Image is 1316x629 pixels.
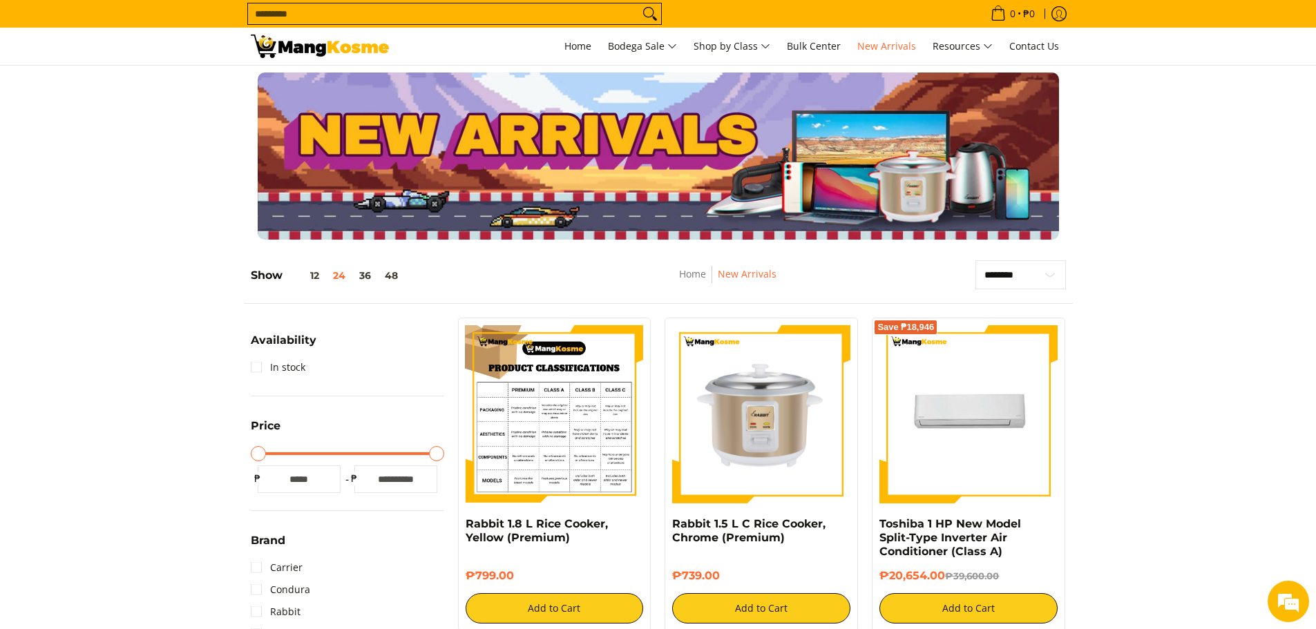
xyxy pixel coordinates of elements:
a: Shop by Class [687,28,777,65]
span: Bulk Center [787,39,841,52]
span: Bodega Sale [608,38,677,55]
button: 12 [283,270,326,281]
img: Toshiba 1 HP New Model Split-Type Inverter Air Conditioner (Class A) [879,325,1058,503]
span: Home [564,39,591,52]
span: Price [251,420,280,432]
summary: Open [251,335,316,356]
img: https://mangkosme.com/products/rabbit-1-5-l-c-rice-cooker-chrome-class-a [672,325,850,503]
summary: Open [251,420,280,442]
h6: ₱20,654.00 [879,569,1058,583]
summary: Open [251,535,285,557]
span: • [986,6,1039,21]
img: Rabbit 1.8 L Rice Cooker, Yellow (Premium) - 0 [466,325,644,503]
a: Rabbit 1.5 L C Rice Cooker, Chrome (Premium) [672,517,826,544]
span: Save ₱18,946 [877,323,934,331]
a: Home [679,267,706,280]
span: New Arrivals [857,39,916,52]
a: Bodega Sale [601,28,684,65]
h5: Show [251,269,405,282]
button: Add to Cart [879,593,1058,623]
a: New Arrivals [850,28,923,65]
h6: ₱799.00 [466,569,644,583]
a: Rabbit [251,601,301,623]
img: New Arrivals: Fresh Release from The Premium Brands l Mang Kosme [251,35,389,58]
span: ₱ [251,472,265,485]
a: Bulk Center [780,28,848,65]
span: Contact Us [1009,39,1059,52]
span: ₱0 [1021,9,1037,19]
button: Add to Cart [466,593,644,623]
a: Contact Us [1002,28,1066,65]
button: Search [639,3,661,24]
a: Home [557,28,598,65]
span: Brand [251,535,285,546]
span: Resources [933,38,993,55]
button: 24 [326,270,352,281]
button: 36 [352,270,378,281]
a: Toshiba 1 HP New Model Split-Type Inverter Air Conditioner (Class A) [879,517,1021,558]
button: 48 [378,270,405,281]
span: Shop by Class [694,38,770,55]
a: New Arrivals [718,267,776,280]
span: Availability [251,335,316,346]
nav: Breadcrumbs [590,266,866,297]
a: Condura [251,579,310,601]
button: Add to Cart [672,593,850,623]
h6: ₱739.00 [672,569,850,583]
span: ₱ [347,472,361,485]
nav: Main Menu [403,28,1066,65]
a: Rabbit 1.8 L Rice Cooker, Yellow (Premium) [466,517,608,544]
a: In stock [251,356,305,378]
a: Resources [926,28,1000,65]
del: ₱39,600.00 [945,570,999,581]
a: Carrier [251,557,303,579]
span: 0 [1008,9,1018,19]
